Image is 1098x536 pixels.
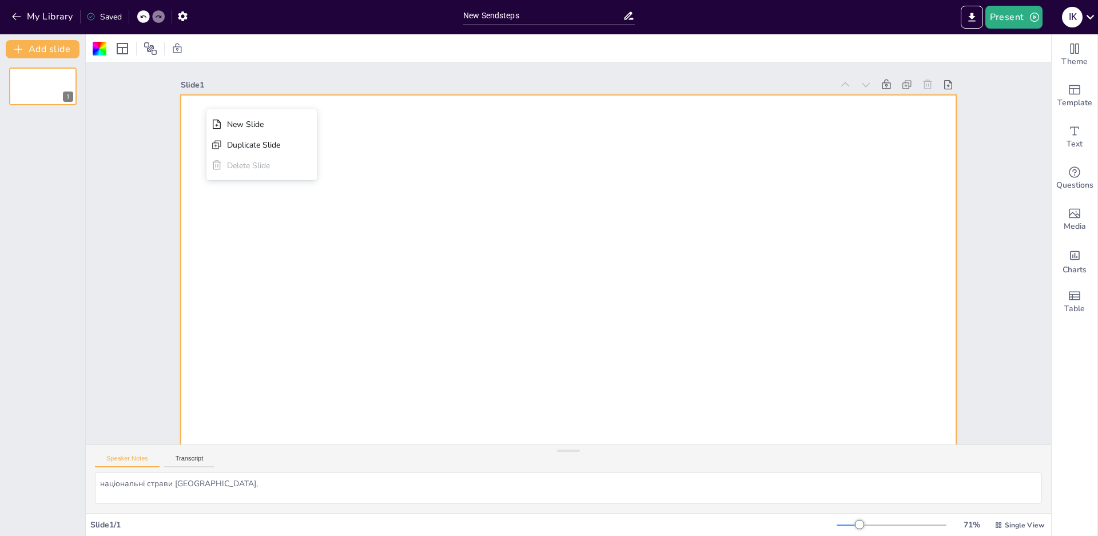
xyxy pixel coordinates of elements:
input: Insert title [463,7,623,24]
div: Add a table [1052,281,1097,323]
div: Add ready made slides [1052,76,1097,117]
button: Transcript [164,455,215,467]
button: Add slide [6,40,79,58]
textarea: національні страви [GEOGRAPHIC_DATA], [95,473,1042,504]
span: Position [144,42,157,55]
span: Single View [1005,521,1044,530]
div: Slide 1 / 1 [90,519,837,530]
div: Layout [113,39,132,58]
span: Theme [1061,55,1088,68]
div: Add text boxes [1052,117,1097,158]
span: Charts [1063,264,1087,276]
div: Get real-time input from your audience [1052,158,1097,199]
button: My Library [9,7,78,26]
div: Add charts and graphs [1052,240,1097,281]
span: Table [1064,303,1085,315]
div: Saved [86,11,122,22]
span: Template [1057,97,1092,109]
div: I K [1062,7,1083,27]
div: 1 [63,92,73,102]
span: Questions [1056,179,1093,192]
div: 1 [9,68,77,105]
div: Add images, graphics, shapes or video [1052,199,1097,240]
div: 71 % [958,519,985,530]
span: Media [1064,220,1086,233]
div: Change the overall theme [1052,34,1097,76]
button: Export to PowerPoint [961,6,983,29]
button: I K [1062,6,1083,29]
span: Text [1067,138,1083,150]
button: Present [985,6,1043,29]
button: Speaker Notes [95,455,160,467]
